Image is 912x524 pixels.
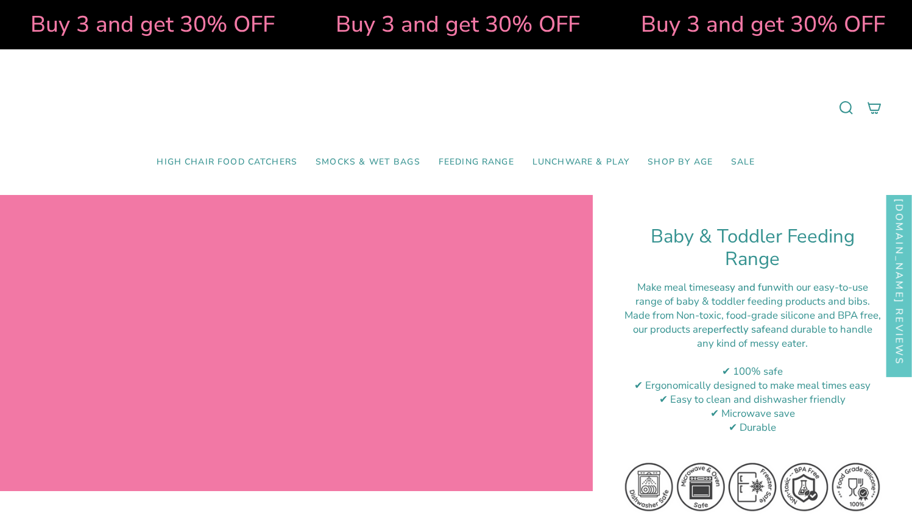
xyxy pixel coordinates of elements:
[707,322,771,336] strong: perfectly safe
[351,68,561,148] a: Mumma’s Little Helpers
[532,157,629,168] span: Lunchware & Play
[623,420,882,434] div: ✔ Durable
[623,280,882,308] div: Make meal times with our easy-to-use range of baby & toddler feeding products and bibs.
[316,157,420,168] span: Smocks & Wet Bags
[623,308,882,350] div: M
[623,378,882,392] div: ✔ Ergonomically designed to make meal times easy
[714,280,773,294] strong: easy and fun
[623,364,882,378] div: ✔ 100% safe
[886,173,912,377] div: Click to open Judge.me floating reviews tab
[731,157,755,168] span: SALE
[638,148,722,177] a: Shop by Age
[623,225,882,271] h1: Baby & Toddler Feeding Range
[710,406,795,420] span: ✔ Microwave save
[27,9,271,40] strong: Buy 3 and get 30% OFF
[648,157,713,168] span: Shop by Age
[722,148,765,177] a: SALE
[429,148,523,177] a: Feeding Range
[157,157,297,168] span: High Chair Food Catchers
[623,392,882,406] div: ✔ Easy to clean and dishwasher friendly
[523,148,638,177] a: Lunchware & Play
[332,9,576,40] strong: Buy 3 and get 30% OFF
[439,157,514,168] span: Feeding Range
[306,148,429,177] a: Smocks & Wet Bags
[633,308,881,350] span: ade from Non-toxic, food-grade silicone and BPA free, our products are and durable to handle any ...
[637,9,882,40] strong: Buy 3 and get 30% OFF
[147,148,306,177] a: High Chair Food Catchers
